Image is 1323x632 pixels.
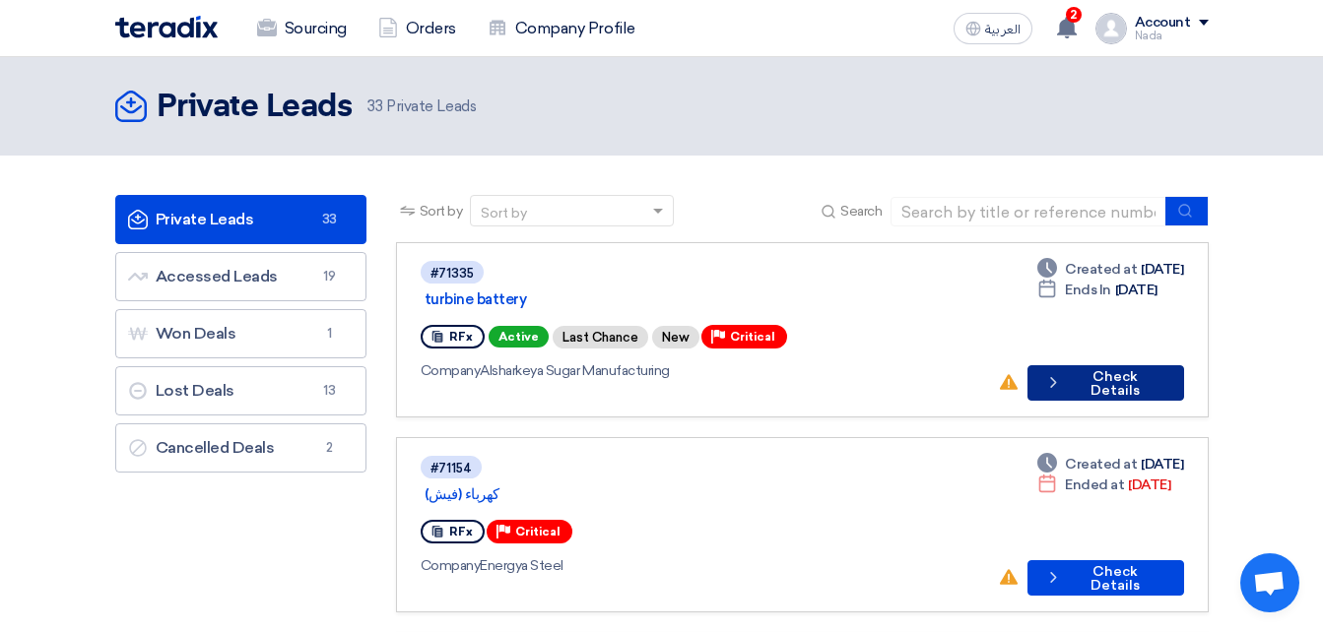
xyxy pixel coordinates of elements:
[985,23,1021,36] span: العربية
[363,7,472,50] a: Orders
[481,203,527,223] div: Sort by
[489,326,549,348] span: Active
[553,326,648,348] div: Last Chance
[318,381,342,401] span: 13
[115,423,366,473] a: Cancelled Deals2
[1135,31,1209,41] div: Nada
[1066,7,1082,23] span: 2
[954,13,1032,44] button: العربية
[421,360,983,381] div: Alsharkeya Sugar Manufacturing
[421,555,982,576] div: Energya Steel
[421,557,481,574] span: Company
[449,525,473,538] span: RFx
[840,201,882,221] span: Search
[115,195,366,244] a: Private Leads33
[318,438,342,458] span: 2
[515,525,561,538] span: Critical
[1095,13,1127,44] img: profile_test.png
[318,267,342,286] span: 19
[421,362,481,379] span: Company
[367,97,382,115] span: 33
[425,290,917,308] a: turbine battery
[652,326,699,348] div: New
[115,309,366,358] a: Won Deals1
[472,7,651,50] a: Company Profile
[115,366,366,415] a: Lost Deals13
[891,197,1166,226] input: Search by title or reference number
[1037,280,1158,300] div: [DATE]
[1065,474,1124,495] span: Ended at
[318,210,342,229] span: 33
[430,462,472,474] div: #71154
[367,95,476,118] span: Private Leads
[730,330,775,344] span: Critical
[1240,553,1299,612] div: Open chat
[1037,454,1183,474] div: [DATE]
[1135,15,1191,32] div: Account
[1027,365,1183,401] button: Check Details
[430,267,474,280] div: #71335
[241,7,363,50] a: Sourcing
[115,16,218,38] img: Teradix logo
[1065,280,1111,300] span: Ends In
[115,252,366,301] a: Accessed Leads19
[318,324,342,344] span: 1
[1037,474,1170,495] div: [DATE]
[1065,454,1137,474] span: Created at
[425,485,917,503] a: كهرباء (فيش)
[420,201,463,221] span: Sort by
[449,330,473,344] span: RFx
[1027,560,1184,596] button: Check Details
[1037,259,1183,280] div: [DATE]
[1065,259,1137,280] span: Created at
[157,88,353,127] h2: Private Leads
